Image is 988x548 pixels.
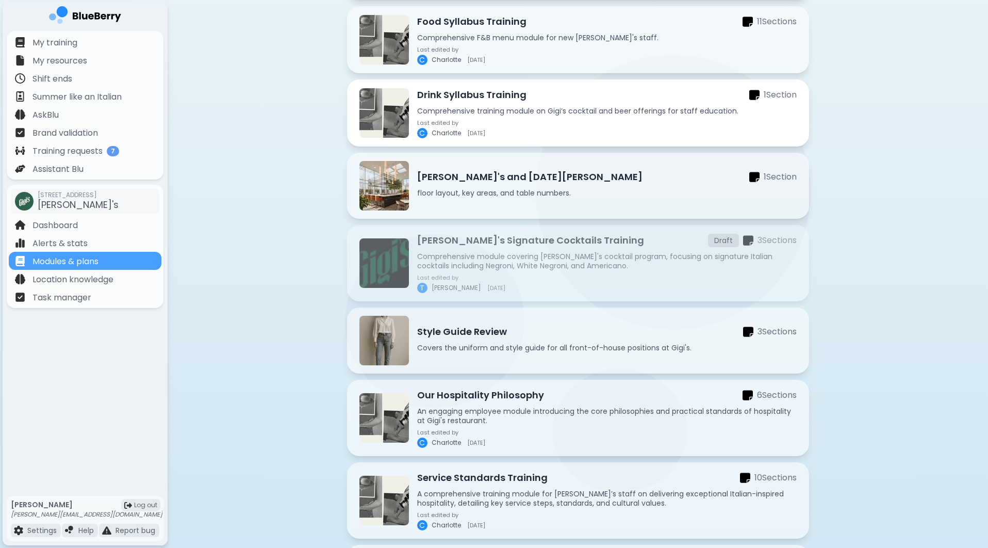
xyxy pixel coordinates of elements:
[15,109,25,120] img: file icon
[32,73,72,85] p: Shift ends
[14,526,23,535] img: file icon
[347,225,809,301] a: Gigi's Signature Cocktails Training[PERSON_NAME]'s Signature Cocktails TrainingDraftsections icon...
[417,170,643,184] p: [PERSON_NAME]'s and [DATE][PERSON_NAME]
[11,510,162,519] p: [PERSON_NAME][EMAIL_ADDRESS][DOMAIN_NAME]
[102,526,111,535] img: file icon
[432,439,461,447] span: Charlotte
[32,145,103,157] p: Training requests
[359,161,409,211] img: Gigi's and Lucia Floorplan
[417,512,485,518] p: Last edited by
[749,89,760,101] img: sections icon
[432,56,461,64] span: Charlotte
[359,393,409,443] img: Our Hospitality Philosophy
[417,233,644,248] p: [PERSON_NAME]'s Signature Cocktails Training
[32,55,87,67] p: My resources
[347,462,809,539] a: Service Standards TrainingService Standards Trainingsections icon10SectionsA comprehensive traini...
[749,171,760,183] img: sections icon
[757,389,797,401] p: 6 Section s
[417,388,544,402] p: Our Hospitality Philosophy
[15,256,25,266] img: file icon
[359,316,409,365] img: Style Guide Review
[359,238,409,288] img: Gigi's Signature Cocktails Training
[758,326,797,338] p: 3 Section s
[49,6,121,27] img: company logo
[754,472,797,484] p: 10 Section s
[124,502,132,509] img: logout
[347,6,809,73] a: Food Syllabus TrainingFood Syllabus Trainingsections icon11SectionsComprehensive F&B menu module ...
[15,192,34,211] img: company thumbnail
[359,476,409,525] img: Service Standards Training
[417,14,526,29] p: Food Syllabus Training
[347,380,809,456] a: Our Hospitality PhilosophyOur Hospitality Philosophysections icon6SectionsAn engaging employee mo...
[740,472,750,484] img: sections icon
[15,220,25,230] img: file icon
[134,501,157,509] span: Log out
[487,285,505,291] span: [DATE]
[116,526,155,535] p: Report bug
[467,522,485,528] span: [DATE]
[107,146,119,156] span: 7
[417,489,797,508] p: A comprehensive training module for [PERSON_NAME]’s staff on delivering exceptional Italian-inspi...
[15,238,25,248] img: file icon
[359,15,409,65] img: Food Syllabus Training
[347,153,809,219] div: Gigi's and Lucia Floorplan[PERSON_NAME]'s and [DATE][PERSON_NAME]sections icon1Sectionfloor layou...
[65,526,74,535] img: file icon
[467,130,485,136] span: [DATE]
[417,471,548,485] p: Service Standards Training
[764,89,797,101] p: 1 Section
[359,88,409,138] img: Drink Syllabus Training
[758,234,797,247] p: 3 Section s
[347,308,809,374] a: Style Guide ReviewStyle Guide Reviewsections icon3SectionsCovers the uniform and style guide for ...
[417,407,797,425] p: An engaging employee module introducing the core philosophies and practical standards of hospital...
[32,91,122,103] p: Summer like an Italian
[15,292,25,302] img: file icon
[32,109,59,121] p: AskBlu
[27,526,57,535] p: Settings
[432,284,481,292] span: [PERSON_NAME]
[419,438,425,447] span: C
[15,164,25,174] img: file icon
[417,343,797,352] p: Covers the uniform and style guide for all front-of-house positions at Gigi's.
[347,79,809,147] a: Drink Syllabus TrainingDrink Syllabus Trainingsections icon1SectionComprehensive training module ...
[417,46,485,53] p: Last edited by
[32,292,91,304] p: Task manager
[32,255,98,268] p: Modules & plans
[32,273,113,286] p: Location knowledge
[417,275,505,281] p: Last edited by
[15,91,25,102] img: file icon
[743,235,753,247] img: sections icon
[764,171,797,183] p: 1 Section
[419,521,425,530] span: C
[32,163,84,175] p: Assistant Blu
[432,521,461,529] span: Charlotte
[417,429,485,436] p: Last edited by
[467,57,485,63] span: [DATE]
[417,120,485,126] p: Last edited by
[15,55,25,66] img: file icon
[78,526,94,535] p: Help
[32,219,78,232] p: Dashboard
[417,252,797,270] p: Comprehensive module covering [PERSON_NAME]'s cocktail program, focusing on signature Italian coc...
[15,37,25,47] img: file icon
[11,500,162,509] p: [PERSON_NAME]
[743,326,753,338] img: sections icon
[32,37,77,49] p: My training
[417,88,526,102] p: Drink Syllabus Training
[38,191,119,199] span: [STREET_ADDRESS]
[15,146,25,156] img: file icon
[743,390,753,401] img: sections icon
[32,127,98,139] p: Brand validation
[417,188,797,198] p: floor layout, key areas, and table numbers.
[417,325,507,339] p: Style Guide Review
[743,16,753,28] img: sections icon
[420,283,424,293] span: T
[15,274,25,284] img: file icon
[417,33,797,42] p: Comprehensive F&B menu module for new [PERSON_NAME]'s staff.
[419,55,425,65] span: C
